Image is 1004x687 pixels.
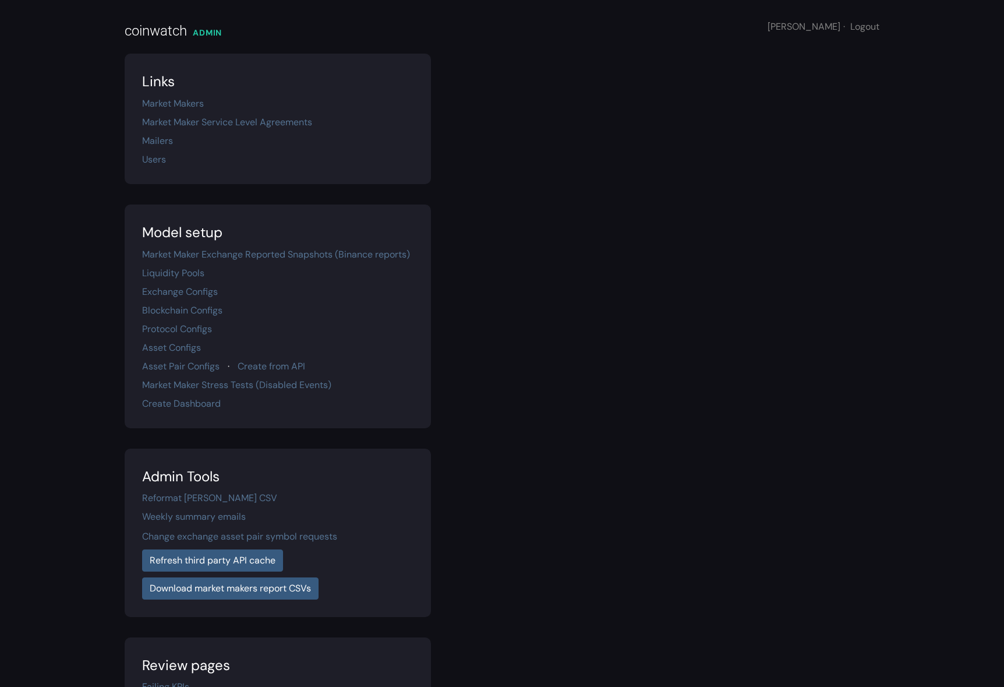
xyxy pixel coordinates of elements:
div: ADMIN [193,27,222,39]
div: Model setup [142,222,413,243]
div: coinwatch [125,20,187,41]
a: Market Makers [142,97,204,110]
a: Logout [850,20,879,33]
a: Protocol Configs [142,323,212,335]
span: · [228,360,229,372]
div: Links [142,71,413,92]
a: Market Maker Exchange Reported Snapshots (Binance reports) [142,248,410,260]
a: Asset Pair Configs [142,360,220,372]
a: Create from API [238,360,305,372]
a: Refresh third party API cache [142,549,283,572]
a: Reformat [PERSON_NAME] CSV [142,492,277,504]
a: Blockchain Configs [142,304,222,316]
a: Download market makers report CSVs [142,577,319,600]
a: Market Maker Service Level Agreements [142,116,312,128]
a: Asset Configs [142,341,201,354]
a: Mailers [142,135,173,147]
div: Review pages [142,655,413,676]
div: [PERSON_NAME] [768,20,879,34]
a: Weekly summary emails [142,510,246,523]
div: Admin Tools [142,466,413,487]
a: Change exchange asset pair symbol requests [142,530,337,542]
a: Market Maker Stress Tests (Disabled Events) [142,379,331,391]
a: Users [142,153,166,165]
a: Liquidity Pools [142,267,204,279]
span: · [843,20,845,33]
a: Create Dashboard [142,397,221,410]
a: Exchange Configs [142,286,218,298]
